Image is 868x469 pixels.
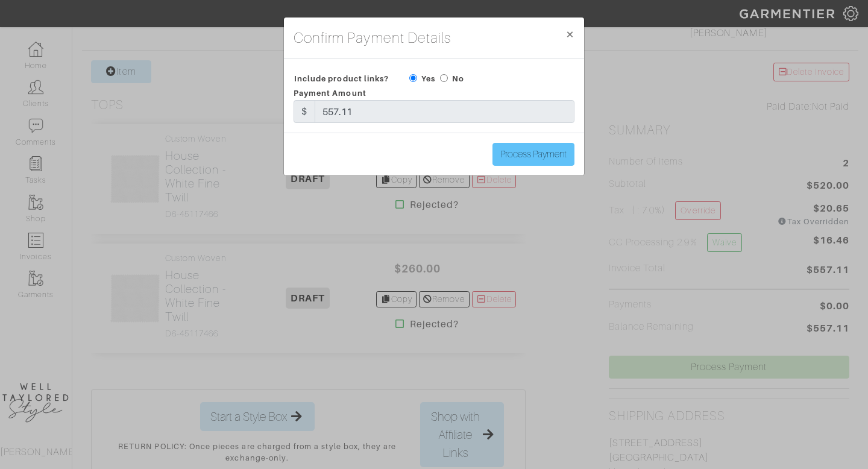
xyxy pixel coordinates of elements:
h4: Confirm Payment Details [294,27,451,49]
span: × [565,26,574,42]
label: Yes [421,73,435,84]
input: Process Payment [492,143,574,166]
div: $ [294,100,315,123]
label: No [452,73,464,84]
span: Payment Amount [294,89,366,98]
span: Include product links? [294,70,389,87]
